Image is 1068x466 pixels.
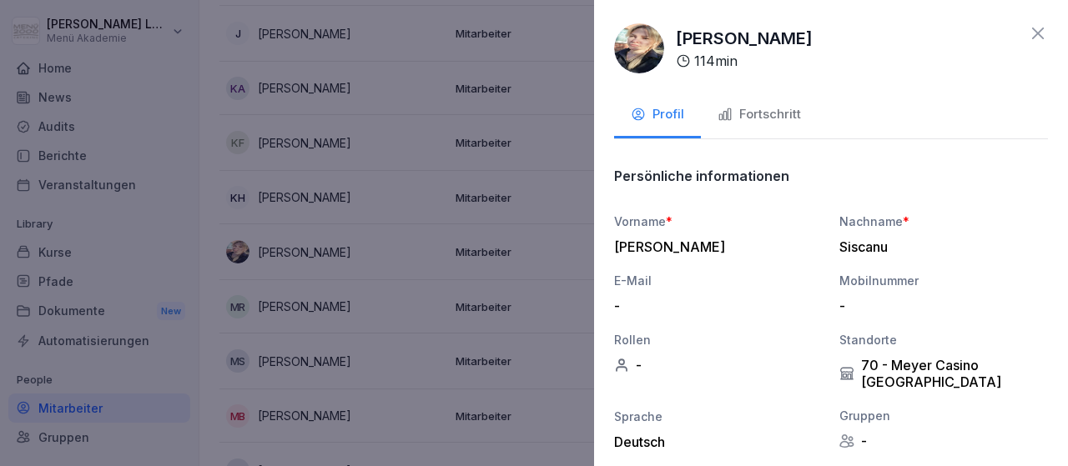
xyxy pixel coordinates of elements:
[614,23,664,73] img: syd7a01ig5yavmmoz8r8hfus.png
[614,213,823,230] div: Vorname
[701,93,818,138] button: Fortschritt
[839,357,1048,390] div: 70 - Meyer Casino [GEOGRAPHIC_DATA]
[614,238,814,255] div: [PERSON_NAME]
[839,331,1048,348] div: Standorte
[631,105,684,124] div: Profil
[614,272,823,289] div: E-Mail
[614,408,823,425] div: Sprache
[839,407,1048,424] div: Gruppen
[839,213,1048,230] div: Nachname
[839,238,1040,255] div: Siscanu
[614,298,814,314] div: -
[839,272,1048,289] div: Mobilnummer
[614,357,823,373] div: -
[839,433,1048,449] div: -
[694,51,738,71] p: 114 min
[839,298,1040,314] div: -
[614,168,789,184] p: Persönliche informationen
[676,26,813,51] p: [PERSON_NAME]
[614,331,823,348] div: Rollen
[614,433,823,450] div: Deutsch
[614,93,701,138] button: Profil
[718,105,801,124] div: Fortschritt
